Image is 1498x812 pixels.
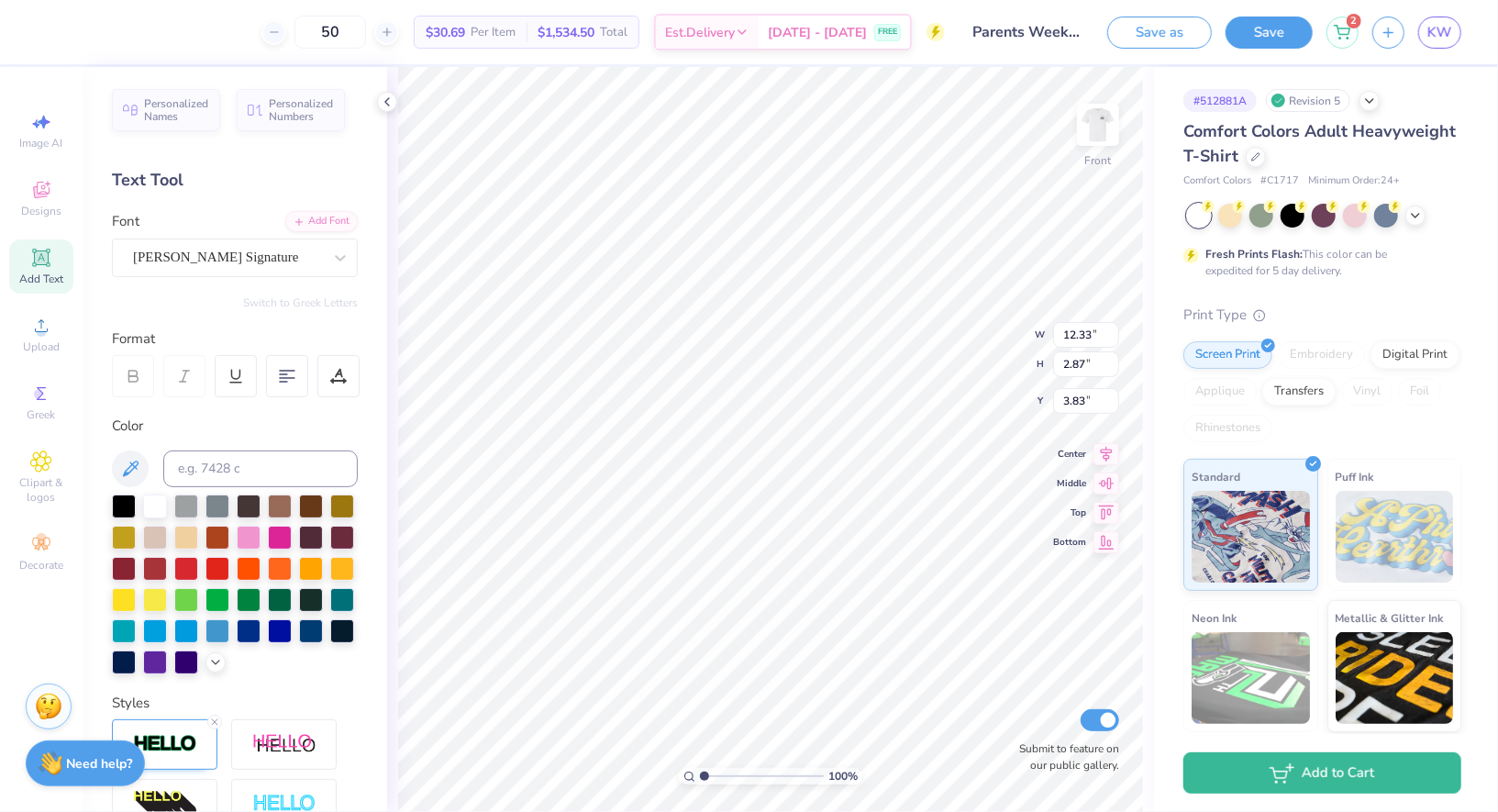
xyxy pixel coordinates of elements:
span: # C1717 [1260,173,1299,189]
span: Standard [1192,467,1240,486]
span: Middle [1053,477,1086,490]
span: Decorate [19,558,63,573]
span: $1,534.50 [538,23,594,42]
strong: Need help? [67,755,133,773]
div: Vinyl [1341,378,1393,406]
span: Metallic & Glitter Ink [1336,608,1444,628]
span: Total [600,23,627,42]
span: Puff Ink [1336,467,1374,486]
span: Personalized Numbers [269,97,334,123]
div: # 512881A [1183,89,1257,112]
div: Format [112,328,360,350]
img: Shadow [252,733,316,756]
div: Digital Print [1370,341,1459,369]
span: Minimum Order: 24 + [1308,173,1400,189]
strong: Fresh Prints Flash: [1205,247,1303,261]
button: Save as [1107,17,1212,49]
button: Add to Cart [1183,752,1461,794]
div: Add Font [285,211,358,232]
div: Print Type [1183,305,1461,326]
span: 2 [1347,14,1361,28]
div: Foil [1398,378,1441,406]
label: Font [112,211,139,232]
span: KW [1427,22,1452,43]
span: Comfort Colors [1183,173,1251,189]
span: Per Item [471,23,516,42]
span: [DATE] - [DATE] [768,23,867,42]
span: Greek [28,407,56,422]
img: Stroke [133,734,197,755]
span: Personalized Names [144,97,209,123]
span: Bottom [1053,536,1086,549]
div: Front [1085,152,1112,169]
div: Color [112,416,358,437]
span: Top [1053,506,1086,519]
div: Screen Print [1183,341,1272,369]
img: Neon Ink [1192,632,1310,724]
img: Metallic & Glitter Ink [1336,632,1454,724]
span: Neon Ink [1192,608,1237,628]
div: This color can be expedited for 5 day delivery. [1205,246,1431,279]
input: Untitled Design [959,14,1093,50]
span: Designs [21,204,61,218]
img: Puff Ink [1336,491,1454,583]
div: Applique [1183,378,1257,406]
input: – – [294,16,366,49]
button: Save [1226,17,1313,49]
span: 100 % [828,768,858,784]
img: Standard [1192,491,1310,583]
span: Est. Delivery [665,23,735,42]
img: Front [1080,106,1116,143]
div: Styles [112,693,358,714]
div: Transfers [1262,378,1336,406]
label: Submit to feature on our public gallery. [1009,740,1119,773]
div: Embroidery [1278,341,1365,369]
a: KW [1418,17,1461,49]
span: Comfort Colors Adult Heavyweight T-Shirt [1183,120,1456,167]
div: Text Tool [112,168,358,193]
div: Rhinestones [1183,415,1272,442]
span: FREE [878,26,897,39]
span: Upload [23,339,60,354]
input: e.g. 7428 c [163,450,358,487]
button: Switch to Greek Letters [243,295,358,310]
span: Center [1053,448,1086,461]
div: Revision 5 [1266,89,1350,112]
span: $30.69 [426,23,465,42]
span: Clipart & logos [9,475,73,505]
span: Image AI [20,136,63,150]
span: Add Text [19,272,63,286]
